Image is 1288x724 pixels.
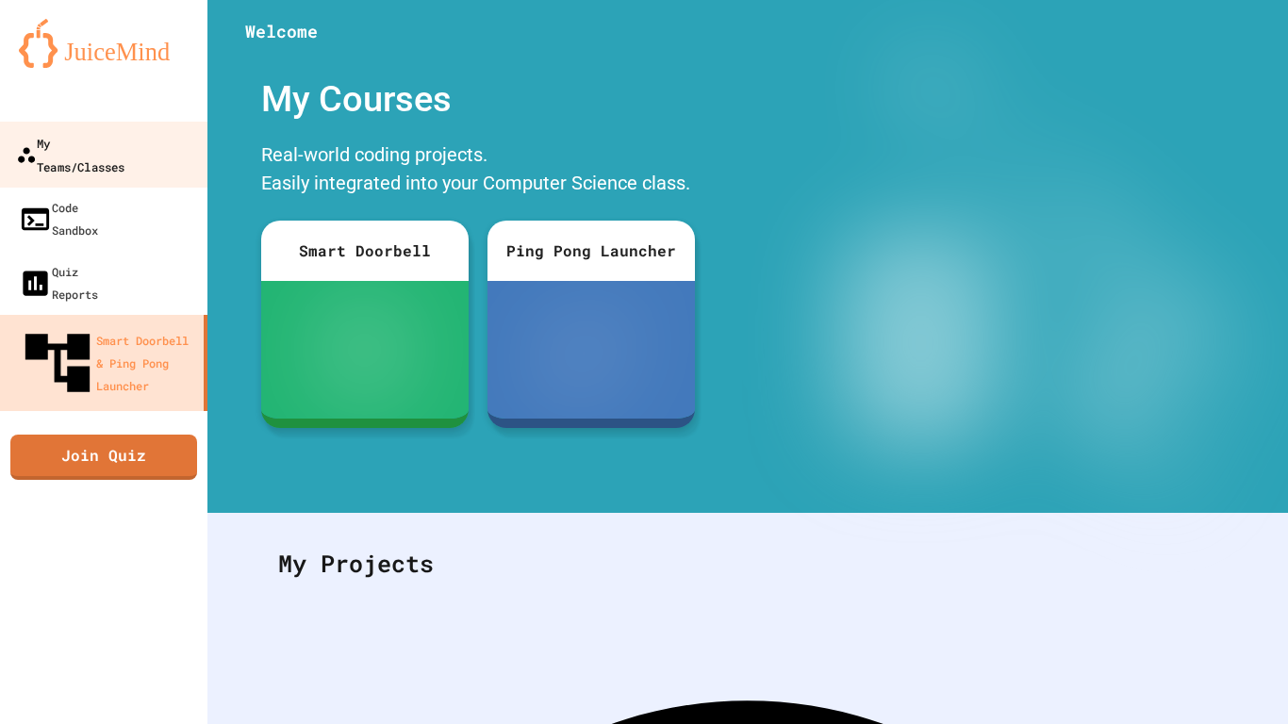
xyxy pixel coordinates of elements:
div: Ping Pong Launcher [487,221,695,281]
div: Real-world coding projects. Easily integrated into your Computer Science class. [252,136,704,206]
div: Smart Doorbell [261,221,469,281]
div: Code Sandbox [19,196,98,241]
div: My Projects [259,527,1236,601]
a: Join Quiz [10,435,197,480]
img: sdb-white.svg [338,312,391,387]
div: Smart Doorbell & Ping Pong Launcher [19,324,196,402]
img: ppl-with-ball.png [549,312,633,387]
img: banner-image-my-projects.png [765,63,1270,494]
div: My Teams/Classes [16,131,124,177]
div: Quiz Reports [19,260,98,305]
img: logo-orange.svg [19,19,189,68]
div: My Courses [252,63,704,136]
